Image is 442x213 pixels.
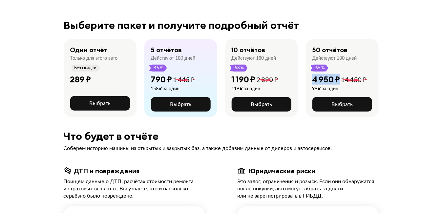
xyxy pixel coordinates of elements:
[151,97,211,112] button: Выбрать
[173,77,195,83] span: 1 445 ₽
[170,102,191,107] span: Выбрать
[64,178,205,200] div: Поищем данные о ДТП, расчётах стоимости ремонта и страховых выплатах. Вы узнаете, что и насколько...
[70,46,108,54] div: Один отчёт
[341,77,367,83] span: 14 450 ₽
[70,55,118,61] div: Только для этого авто
[74,65,97,72] span: Без скидки
[89,101,111,106] span: Выбрать
[70,74,91,85] div: 289 ₽
[312,74,340,85] div: 4 950 ₽
[64,130,379,142] div: Что будет в отчёте
[331,102,353,107] span: Выбрать
[257,77,278,83] span: 2 890 ₽
[151,55,196,61] div: Действуют 180 дней
[151,46,182,54] div: 5 отчётов
[64,19,379,31] div: Выберите пакет и получите подробный отчёт
[74,167,140,175] div: ДТП и повреждения
[151,86,195,92] div: 158 ₽ за один
[249,167,316,175] div: Юридические риски
[70,96,130,111] button: Выбрать
[233,65,245,72] span: -58 %
[152,65,164,72] span: -45 %
[312,46,348,54] div: 50 отчётов
[314,65,326,72] span: -65 %
[232,55,276,61] div: Действуют 180 дней
[251,102,272,107] span: Выбрать
[232,74,256,85] div: 1 190 ₽
[64,145,379,152] div: Соберём историю машины из открытых и закрытых баз, а также добавим данные от дилеров и автосервисов.
[312,86,367,92] div: 99 ₽ за один
[312,97,372,112] button: Выбрать
[232,86,278,92] div: 119 ₽ за один
[151,74,172,85] div: 790 ₽
[312,55,357,61] div: Действуют 180 дней
[232,46,265,54] div: 10 отчётов
[238,178,379,200] div: Это залог, ограничения и розыск. Если они обнаружатся после покупки, авто могут забрать за долги ...
[232,97,291,112] button: Выбрать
